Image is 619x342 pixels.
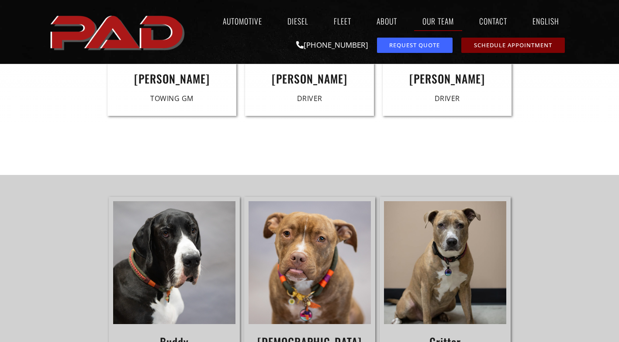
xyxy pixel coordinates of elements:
div: Driver [387,93,507,104]
img: The image shows the word "PAD" in bold, red, uppercase letters with a slight shadow effect. [48,8,189,56]
a: About [368,11,405,31]
div: Driver [249,93,370,104]
a: schedule repair or service appointment [461,38,565,53]
a: [PHONE_NUMBER] [296,40,368,50]
img: A black and white Great Dane dog with a multicolored collar looks slightly to the side against a ... [113,201,235,324]
h3: [PERSON_NAME] [387,72,507,85]
a: Our Team [414,11,462,31]
nav: Menu [189,11,572,31]
a: Diesel [279,11,317,31]
a: Automotive [214,11,270,31]
a: English [524,11,572,31]
a: request a service or repair quote [377,38,453,53]
div: Towing GM [112,93,232,104]
span: Schedule Appointment [474,42,552,48]
a: Contact [471,11,515,31]
img: A brown and white dog with a black collar and a round tag sits indoors on a concrete floor agains... [384,201,506,324]
img: Brown dog with a white patch on its nose sitting upright, wearing a green collar with colorful de... [249,201,371,324]
a: pro automotive and diesel home page [48,8,189,56]
h3: [PERSON_NAME] [249,72,370,85]
span: Request Quote [389,42,440,48]
h3: [PERSON_NAME] [112,72,232,85]
a: Fleet [325,11,360,31]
